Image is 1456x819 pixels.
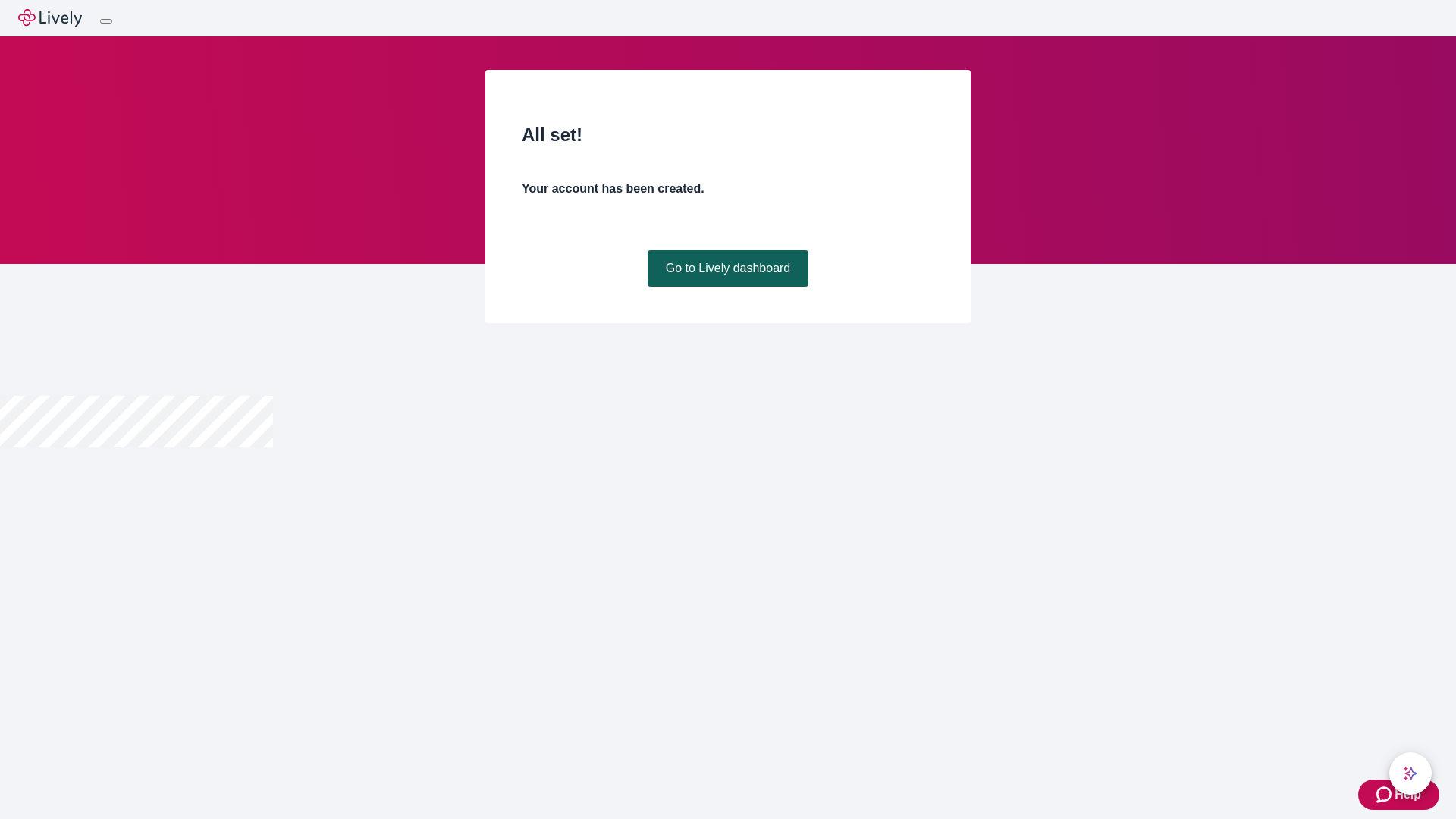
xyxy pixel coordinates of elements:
svg: Lively AI Assistant [1403,766,1418,781]
h2: All set! [522,121,934,149]
span: Help [1395,786,1421,804]
a: Go to Lively dashboard [648,250,809,287]
button: Zendesk support iconHelp [1358,780,1439,810]
h4: Your account has been created. [522,180,934,198]
img: Lively [18,9,82,27]
button: chat [1389,752,1432,795]
button: Log out [100,19,112,24]
svg: Zendesk support icon [1376,786,1395,804]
